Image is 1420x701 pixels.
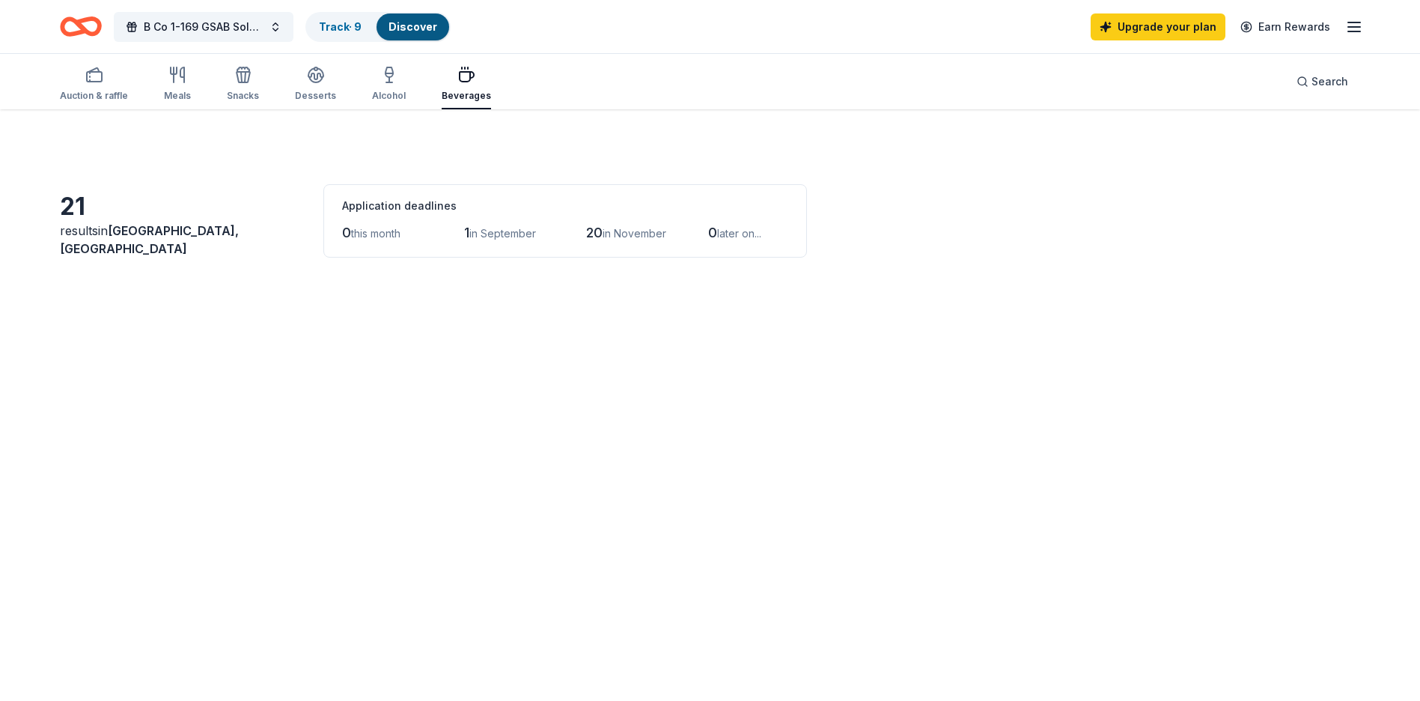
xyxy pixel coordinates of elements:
div: Beverages [442,90,491,102]
button: Auction & raffle [60,60,128,109]
div: Snacks [227,90,259,102]
div: Alcohol [372,90,406,102]
div: results [60,222,305,258]
button: Desserts [295,60,336,109]
span: in [60,223,239,256]
a: Discover [388,20,437,33]
span: B Co 1-169 GSAB Soldier and Family Readiness [DATE] [144,18,263,36]
a: Earn Rewards [1231,13,1339,40]
button: Meals [164,60,191,109]
button: Alcohol [372,60,406,109]
span: [GEOGRAPHIC_DATA], [GEOGRAPHIC_DATA] [60,223,239,256]
div: Auction & raffle [60,90,128,102]
a: Track· 9 [319,20,362,33]
span: 0 [708,225,717,240]
button: Beverages [442,60,491,109]
span: later on... [717,227,761,240]
span: in November [603,227,666,240]
button: Snacks [227,60,259,109]
span: 0 [342,225,351,240]
span: this month [351,227,400,240]
span: 20 [586,225,603,240]
button: B Co 1-169 GSAB Soldier and Family Readiness [DATE] [114,12,293,42]
span: in September [469,227,536,240]
span: 1 [464,225,469,240]
div: Desserts [295,90,336,102]
button: Track· 9Discover [305,12,451,42]
button: Search [1285,67,1360,97]
div: 21 [60,192,305,222]
a: Upgrade your plan [1091,13,1225,40]
div: Meals [164,90,191,102]
span: Search [1311,73,1348,91]
div: Application deadlines [342,197,788,215]
a: Home [60,9,102,44]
